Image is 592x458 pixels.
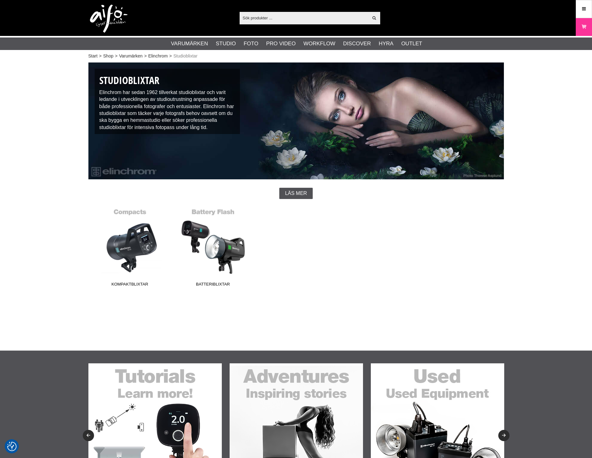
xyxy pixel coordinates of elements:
[498,430,510,441] button: Next
[216,40,236,48] a: Studio
[343,40,371,48] a: Discover
[83,430,94,441] button: Previous
[401,40,422,48] a: Outlet
[88,205,172,290] a: Kompaktblixtar
[119,53,142,59] a: Varumärken
[99,53,102,59] span: >
[173,53,197,59] span: Studioblixtar
[88,281,172,290] span: Kompaktblixtar
[169,53,172,59] span: >
[103,53,113,59] a: Shop
[144,53,147,59] span: >
[99,73,236,87] h1: Studioblixtar
[90,5,127,33] img: logo.png
[88,53,98,59] a: Start
[148,53,168,59] a: Elinchrom
[303,40,335,48] a: Workflow
[379,40,393,48] a: Hyra
[7,442,17,451] img: Revisit consent button
[7,441,17,452] button: Samtyckesinställningar
[172,205,255,290] a: Batteriblixtar
[115,53,117,59] span: >
[285,191,307,196] span: Läs mer
[95,69,240,134] div: Elinchrom har sedan 1962 tillverkat studioblixtar och varit ledande i utvecklingen av studioutrus...
[172,281,255,290] span: Batteriblixtar
[171,40,208,48] a: Varumärken
[266,40,296,48] a: Pro Video
[240,13,369,22] input: Sök produkter ...
[244,40,258,48] a: Foto
[88,62,504,179] img: Elinchrom Studioblixtar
